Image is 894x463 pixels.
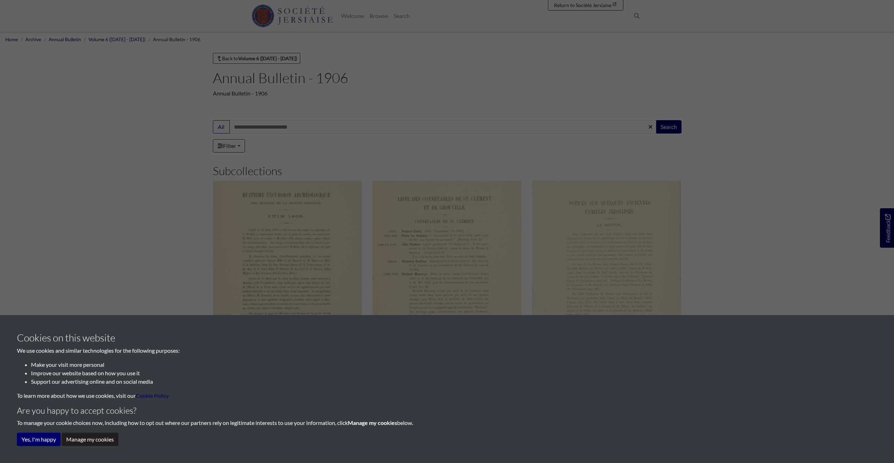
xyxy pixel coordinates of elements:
h3: Cookies on this website [17,332,877,344]
h4: Are you happy to accept cookies? [17,406,877,416]
li: Improve our website based on how you use it [31,369,877,377]
button: Manage my cookies [62,433,118,446]
p: To manage your cookie choices now, including how to opt out where our partners rely on legitimate... [17,419,877,427]
button: Yes, I'm happy [17,433,61,446]
p: To learn more about how we use cookies, visit our [17,391,877,400]
li: Make your visit more personal [31,360,877,369]
strong: Manage my cookies [348,419,397,426]
p: We use cookies and similar technologies for the following purposes: [17,346,877,355]
a: learn more about cookies [136,392,169,399]
li: Support our advertising online and on social media [31,377,877,386]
